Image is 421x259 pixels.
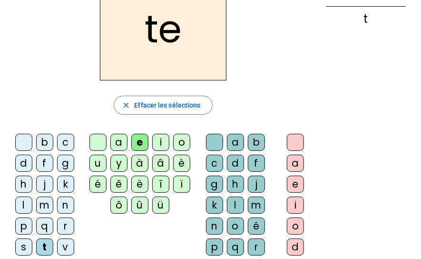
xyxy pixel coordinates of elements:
div: s [15,239,32,256]
div: r [57,218,74,235]
div: n [206,218,223,235]
div: e [287,176,304,193]
div: o [287,218,304,235]
div: u [89,155,107,172]
span: Effacer les sélections [134,100,200,111]
div: v [57,239,74,256]
div: t [326,13,406,25]
div: j [248,176,265,193]
div: è [173,155,190,172]
div: h [227,176,244,193]
div: o [173,134,190,151]
div: é [248,218,265,235]
div: ô [110,197,127,214]
div: a [287,155,304,172]
div: ë [131,176,148,193]
div: k [57,176,74,193]
div: ï [173,176,190,193]
div: û [131,197,148,214]
div: t [36,239,53,256]
div: à [131,155,148,172]
div: g [57,155,74,172]
div: ü [152,197,169,214]
mat-icon: close [122,101,130,110]
div: f [36,155,53,172]
div: p [206,239,223,256]
div: d [227,155,244,172]
div: a [227,134,244,151]
div: q [36,218,53,235]
div: â [152,155,169,172]
div: l [227,197,244,214]
div: n [57,197,74,214]
div: d [15,155,32,172]
div: b [248,134,265,151]
div: j [36,176,53,193]
div: i [287,197,304,214]
div: b [36,134,53,151]
button: Effacer les sélections [114,96,212,115]
div: l [15,197,32,214]
div: f [248,155,265,172]
div: g [206,176,223,193]
div: h [15,176,32,193]
div: y [110,155,127,172]
div: a [110,134,127,151]
div: r [248,239,265,256]
div: c [57,134,74,151]
div: m [36,197,53,214]
div: o [227,218,244,235]
div: e [131,134,148,151]
div: i [152,134,169,151]
div: q [227,239,244,256]
div: ê [110,176,127,193]
div: m [248,197,265,214]
div: c [206,155,223,172]
div: k [206,197,223,214]
div: p [15,218,32,235]
div: é [89,176,107,193]
div: d [287,239,304,256]
div: î [152,176,169,193]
